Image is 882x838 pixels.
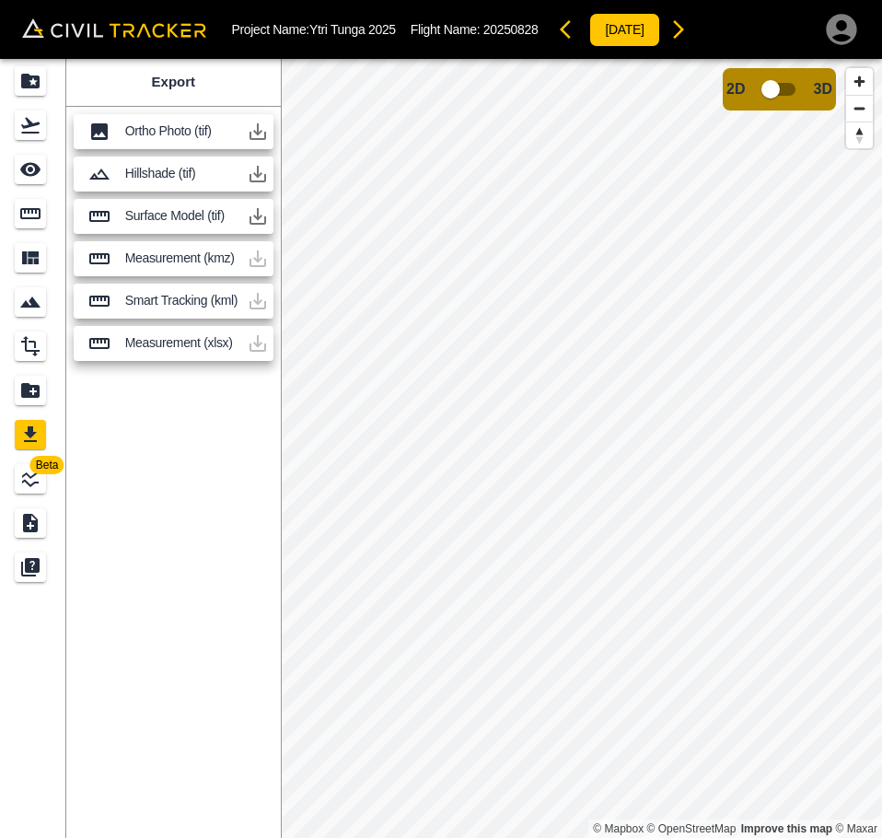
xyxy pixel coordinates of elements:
[589,13,659,47] button: [DATE]
[814,81,832,98] span: 3D
[846,95,873,122] button: Zoom out
[846,68,873,95] button: Zoom in
[22,18,206,38] img: Civil Tracker
[835,822,877,835] a: Maxar
[281,59,882,838] canvas: Map
[483,22,539,37] span: 20250828
[846,122,873,148] button: Reset bearing to north
[232,22,396,37] p: Project Name: Ytri Tunga 2025
[411,22,539,37] p: Flight Name:
[741,822,832,835] a: Map feedback
[726,81,745,98] span: 2D
[647,822,737,835] a: OpenStreetMap
[593,822,644,835] a: Mapbox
